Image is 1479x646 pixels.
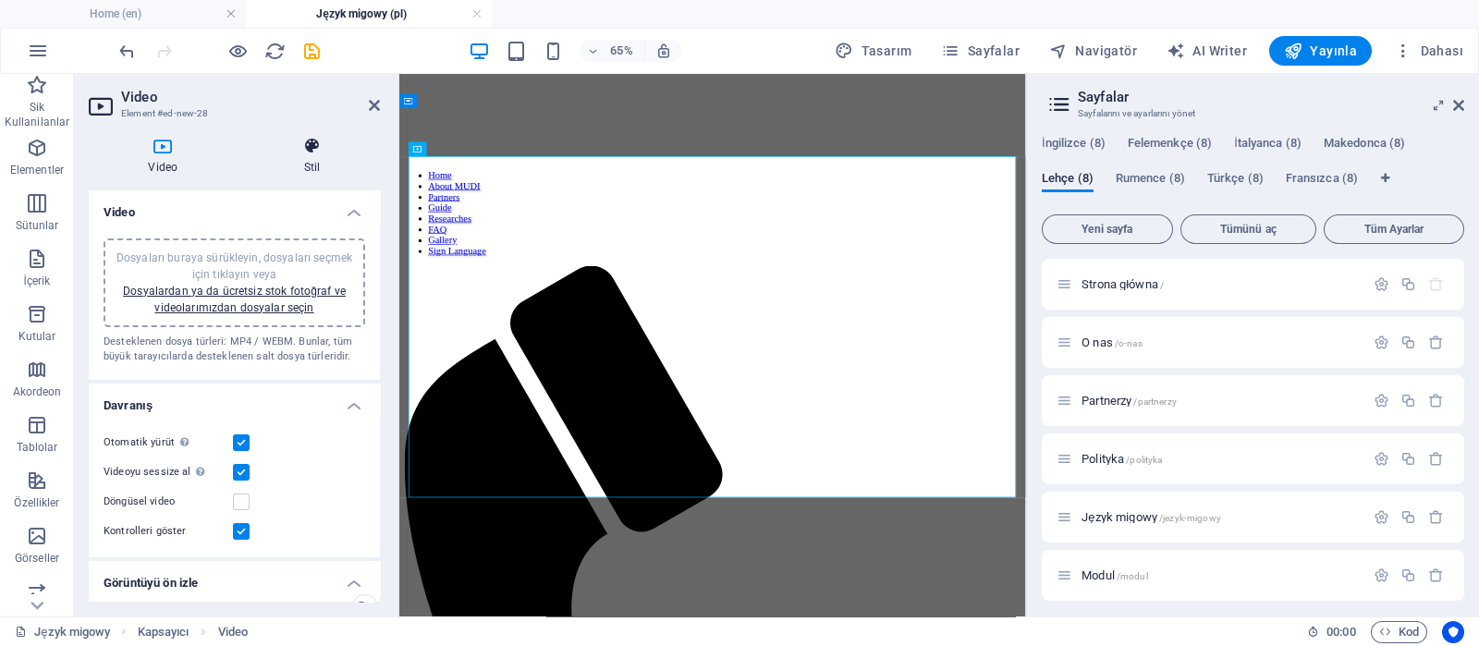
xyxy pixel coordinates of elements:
[827,36,919,66] button: Tasarım
[1339,625,1342,639] span: :
[246,4,492,24] h4: Język migowy (pl)
[1400,335,1416,350] div: Çoğalt
[245,137,380,176] h4: Stil
[1374,509,1389,525] div: Ayarlar
[89,137,245,176] h4: Video
[1116,167,1185,193] span: Rumence (8)
[835,42,911,60] span: Tasarım
[1442,621,1464,643] button: Usercentrics
[1050,224,1165,235] span: Yeni sayfa
[1374,451,1389,467] div: Ayarlar
[226,40,249,62] button: Ön izleme modundan çıkıp düzenlemeye devam etmek için buraya tıklayın
[121,105,343,122] h3: Element #ed-new-28
[1076,336,1364,348] div: O nas/o-nas
[1387,36,1471,66] button: Dahası
[1042,167,1094,193] span: Lehçe (8)
[16,218,59,233] p: Sütunlar
[10,163,64,177] p: Elementler
[1078,105,1427,122] h3: Sayfalarını ve ayarlarını yönet
[1332,224,1456,235] span: Tüm Ayarlar
[1374,393,1389,408] div: Ayarlar
[104,335,365,365] div: Desteklenen dosya türleri: MP4 / WEBM. Bunlar, tüm büyük tarayıcılarda desteklenen salt dosya tür...
[1286,167,1358,193] span: Fransızca (8)
[1128,132,1212,158] span: Felemenkçe (8)
[607,40,637,62] h6: 65%
[1082,510,1221,524] span: Język migowy
[1400,393,1416,408] div: Çoğalt
[218,621,248,643] span: Seçmek için tıkla. Düzenlemek için çift tıkla
[1082,394,1177,408] span: Partnerzy
[1400,276,1416,292] div: Çoğalt
[1117,571,1148,581] span: /modul
[580,40,645,62] button: 65%
[1428,509,1444,525] div: Sil
[121,89,380,105] h2: Video
[104,461,233,483] label: Videoyu sessize al
[1076,395,1364,407] div: Partnerzy/partnerzy
[1374,276,1389,292] div: Ayarlar
[1159,36,1254,66] button: AI Writer
[138,621,189,643] span: Seçmek için tıkla. Düzenlemek için çift tıkla
[1042,132,1106,158] span: İngilizce (8)
[827,36,919,66] div: Tasarım (Ctrl+Alt+Y)
[1207,167,1264,193] span: Türkçe (8)
[1428,393,1444,408] div: Sil
[138,621,248,643] nav: breadcrumb
[1428,567,1444,583] div: Sil
[23,274,50,288] p: İçerik
[1115,338,1143,348] span: /o-nas
[1160,280,1164,290] span: /
[1400,509,1416,525] div: Çoğalt
[1400,567,1416,583] div: Çoğalt
[1324,214,1464,244] button: Tüm Ayarlar
[89,561,380,594] h4: Görüntüyü ön izle
[1371,621,1427,643] button: Kod
[1133,396,1176,407] span: /partnerzy
[1042,214,1173,244] button: Yeni sayfa
[15,621,110,643] a: Seçimi iptal etmek için tıkla. Sayfaları açmak için çift tıkla
[17,440,58,455] p: Tablolar
[1082,452,1162,466] span: Polityka
[1428,335,1444,350] div: Sil
[1180,214,1317,244] button: Tümünü aç
[1082,568,1148,582] span: Sayfayı açmak için tıkla
[1234,132,1302,158] span: İtalyanca (8)
[104,491,233,513] label: Döngüsel video
[1042,36,1144,66] button: Navigatör
[934,36,1027,66] button: Sayfalar
[104,432,233,454] label: Otomatik yürüt
[1126,455,1162,465] span: /polityka
[1167,42,1247,60] span: AI Writer
[941,42,1020,60] span: Sayfalar
[104,520,233,542] label: Kontrolleri göster
[1307,621,1356,643] h6: Oturum süresi
[1076,511,1364,523] div: Język migowy/jezyk-migowy
[116,40,138,62] button: undo
[1082,277,1164,291] span: Strona główna
[123,285,346,314] a: Dosyalardan ya da ücretsiz stok fotoğraf ve videolarımızdan dosyalar seçin
[1078,89,1464,105] h2: Sayfalar
[655,43,672,59] i: Yeniden boyutlandırmada yakınlaştırma düzeyini seçilen cihaza uyacak şekilde otomatik olarak ayarla.
[1049,42,1137,60] span: Navigatör
[264,41,286,62] i: Sayfayı yeniden yükleyin
[1082,335,1143,349] span: O nas
[89,384,380,417] h4: Davranış
[1159,513,1221,523] span: /jezyk-migowy
[300,40,323,62] button: save
[116,251,352,314] span: Dosyaları buraya sürükleyin, dosyaları seçmek için tıklayın veya
[116,41,138,62] i: Geri al: Videoyu değiştir (Ctrl+Z)
[1076,569,1364,581] div: Modul/modul
[1374,567,1389,583] div: Ayarlar
[1284,42,1357,60] span: Yayınla
[263,40,286,62] button: reload
[1269,36,1372,66] button: Yayınla
[1428,451,1444,467] div: Sil
[1394,42,1463,60] span: Dahası
[1324,132,1405,158] span: Makedonca (8)
[1374,335,1389,350] div: Ayarlar
[13,384,62,399] p: Akordeon
[1042,137,1464,207] div: Dil Sekmeleri
[1400,451,1416,467] div: Çoğalt
[1428,276,1444,292] div: Başlangıç sayfası silinemez
[301,41,323,62] i: Kaydet (Ctrl+S)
